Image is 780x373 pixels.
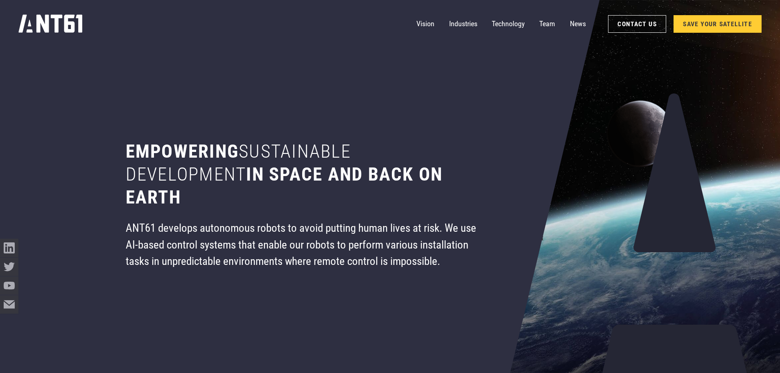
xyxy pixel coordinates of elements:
div: ANT61 develops autonomous robots to avoid putting human lives at risk. We use AI-based control sy... [126,220,480,269]
a: home [18,11,84,36]
a: SAVE YOUR SATELLITE [674,15,762,33]
h1: Empowering in space and back on earth [126,140,480,209]
a: Industries [449,15,477,33]
a: Contact Us [608,15,666,33]
a: Technology [492,15,525,33]
a: Vision [416,15,434,33]
a: Team [539,15,555,33]
a: News [570,15,586,33]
